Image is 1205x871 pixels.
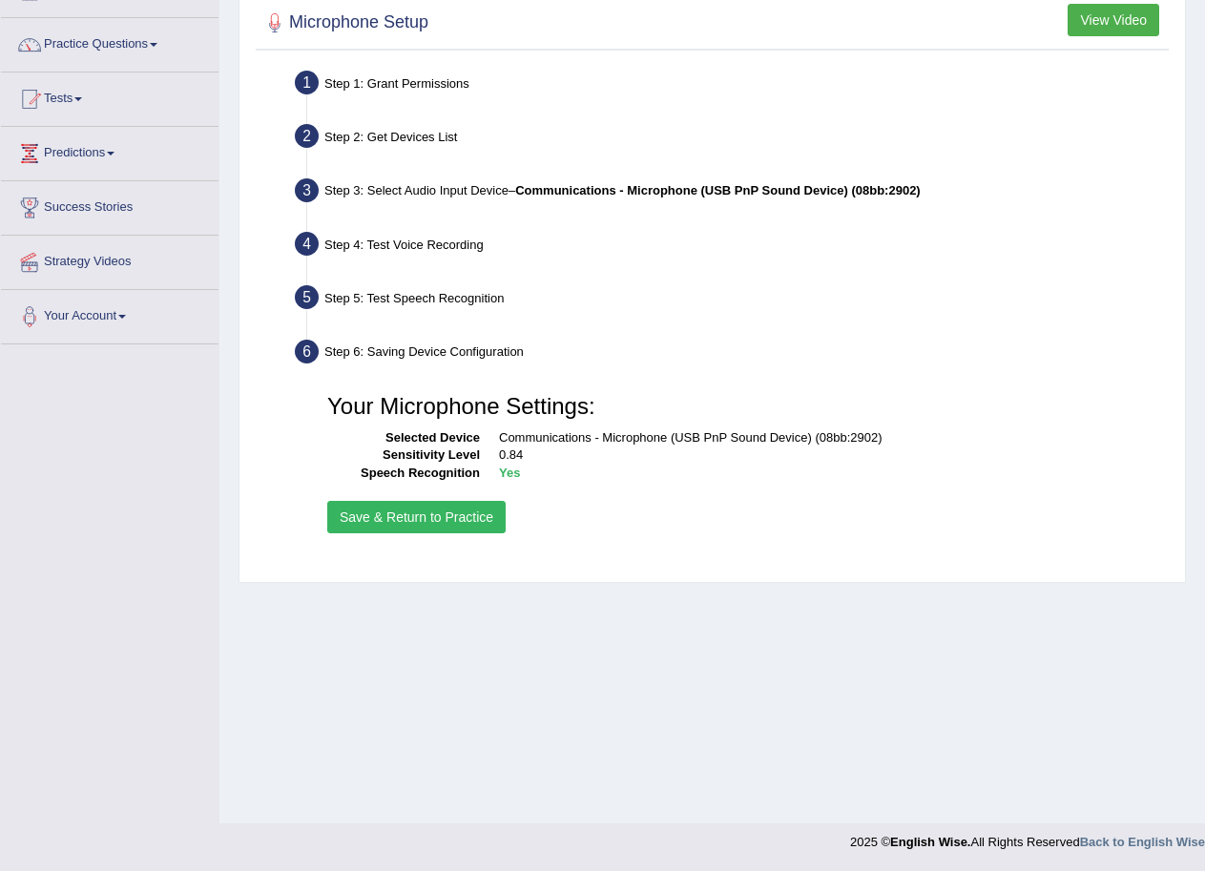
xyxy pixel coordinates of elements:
[515,183,921,197] b: Communications - Microphone (USB PnP Sound Device) (08bb:2902)
[1,127,218,175] a: Predictions
[327,465,480,483] dt: Speech Recognition
[499,466,520,480] b: Yes
[509,183,921,197] span: –
[327,501,506,533] button: Save & Return to Practice
[286,334,1176,376] div: Step 6: Saving Device Configuration
[327,394,1154,419] h3: Your Microphone Settings:
[890,835,970,849] strong: English Wise.
[1,290,218,338] a: Your Account
[327,429,480,447] dt: Selected Device
[286,65,1176,107] div: Step 1: Grant Permissions
[327,446,480,465] dt: Sensitivity Level
[1068,4,1159,36] button: View Video
[499,446,1154,465] dd: 0.84
[1,73,218,120] a: Tests
[286,280,1176,321] div: Step 5: Test Speech Recognition
[260,9,428,37] h2: Microphone Setup
[1,236,218,283] a: Strategy Videos
[1080,835,1205,849] a: Back to English Wise
[286,118,1176,160] div: Step 2: Get Devices List
[499,429,1154,447] dd: Communications - Microphone (USB PnP Sound Device) (08bb:2902)
[286,226,1176,268] div: Step 4: Test Voice Recording
[1,181,218,229] a: Success Stories
[1,18,218,66] a: Practice Questions
[286,173,1176,215] div: Step 3: Select Audio Input Device
[850,823,1205,851] div: 2025 © All Rights Reserved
